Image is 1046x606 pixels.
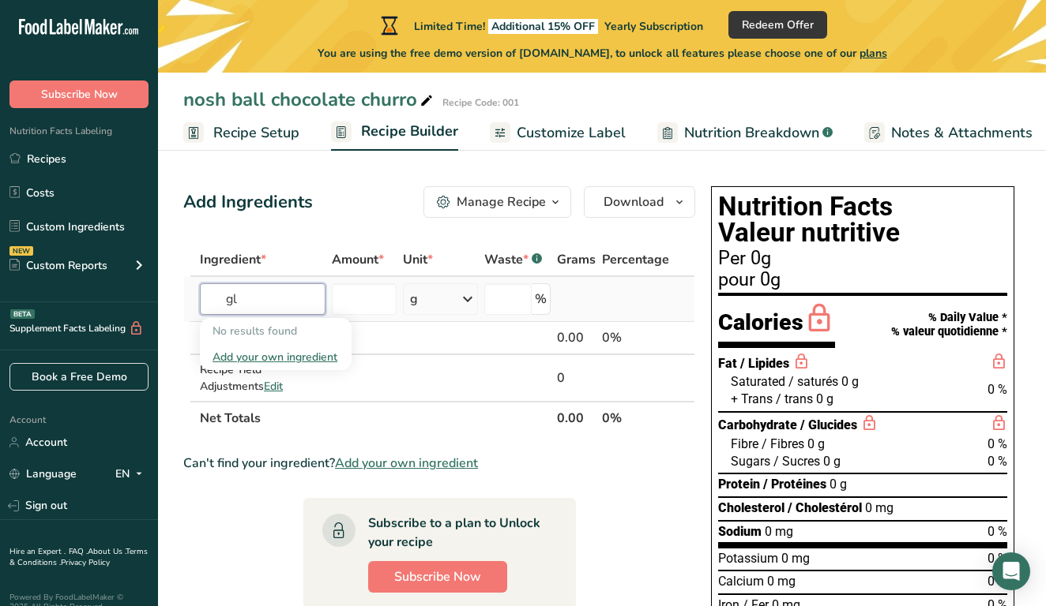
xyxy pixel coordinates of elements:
span: 0 % [988,574,1007,589]
span: Add your own ingredient [335,454,478,473]
div: Add Ingredients [183,189,313,215]
div: Subscribe to a plan to Unlock your recipe [368,514,544,552]
span: Percentage [602,250,669,269]
div: Calories [718,302,835,348]
h1: Nutrition Facts Valeur nutritive [718,193,1007,246]
span: 0 g [807,436,825,451]
button: Redeem Offer [728,11,827,39]
span: 0 % [988,382,1007,397]
span: Nutrition Breakdown [684,122,819,144]
div: nosh ball chocolate churro [183,85,436,114]
span: Calcium [718,574,764,589]
div: 0% [602,328,669,347]
div: Waste [484,250,542,269]
span: 0 mg [765,524,793,539]
a: Book a Free Demo [9,363,149,391]
span: / trans [776,391,813,406]
span: 0 % [988,551,1007,566]
div: No results found [200,318,352,344]
span: 0 % [988,524,1007,539]
span: 0 mg [781,551,810,566]
button: Manage Recipe [423,186,571,218]
div: g [410,290,418,309]
div: 0 [557,368,596,387]
span: / Glucides [800,417,857,432]
th: Net Totals [197,401,554,434]
a: About Us . [88,546,126,557]
button: Download [584,186,695,218]
span: Subscribe Now [41,86,118,103]
span: 0 mg [767,574,796,589]
span: Sodium [718,524,762,539]
span: Edit [264,379,283,394]
th: 0.00 [554,401,599,434]
div: Manage Recipe [457,193,546,211]
a: Recipe Builder [331,114,458,151]
div: Add your own ingredient [200,344,352,370]
span: Sugars [731,454,770,469]
span: Carbohydrate [718,417,797,432]
span: Notes & Attachments [891,122,1033,144]
div: Recipe Code: 001 [442,95,519,110]
span: Ingredient [200,250,266,269]
div: % Daily Value * % valeur quotidienne * [891,311,1007,339]
div: Custom Reports [9,257,107,274]
span: 0 % [988,436,1007,451]
span: plans [860,46,887,61]
input: Add Ingredient [200,283,325,315]
span: 0 g [841,374,859,389]
span: 0 g [816,391,833,406]
a: Customize Label [490,115,626,151]
a: Recipe Setup [183,115,299,151]
span: Customize Label [517,122,626,144]
a: FAQ . [69,546,88,557]
div: Can't find your ingredient? [183,454,695,473]
span: 0 mg [865,500,894,515]
span: Fibre [731,436,758,451]
span: Potassium [718,551,778,566]
a: Language [9,460,77,488]
button: Subscribe Now [368,561,507,593]
span: Fat [718,356,737,371]
div: Add your own ingredient [213,349,339,365]
a: Hire an Expert . [9,546,66,557]
span: You are using the free demo version of [DOMAIN_NAME], to unlock all features please choose one of... [318,45,887,62]
div: pour 0g [718,271,1007,290]
span: 0 g [823,454,841,469]
span: Grams [557,250,596,269]
a: Privacy Policy [61,557,110,568]
div: Open Intercom Messenger [992,552,1030,590]
div: Per 0g [718,249,1007,268]
span: / Cholestérol [788,500,862,515]
span: / Fibres [762,436,804,451]
div: NEW [9,246,33,256]
span: Redeem Offer [742,17,814,33]
span: Saturated [731,374,785,389]
span: / Lipides [740,356,789,371]
span: Download [604,193,664,211]
th: 0% [599,401,672,434]
span: Recipe Setup [213,122,299,144]
span: / saturés [788,374,838,389]
span: Recipe Builder [361,121,458,142]
a: Notes & Attachments [864,115,1033,151]
div: EN [115,465,149,484]
span: Amount [332,250,384,269]
span: / Sucres [773,454,820,469]
span: Cholesterol [718,500,784,515]
span: Unit [403,250,433,269]
div: 0.00 [557,328,596,347]
span: Protein [718,477,760,492]
button: Subscribe Now [9,80,149,108]
span: Additional 15% OFF [488,19,598,34]
span: 0 % [988,454,1007,469]
div: Recipe Yield Adjustments [200,361,325,395]
span: Subscribe Now [394,567,481,586]
span: Yearly Subscription [604,19,703,34]
span: / Protéines [763,477,826,492]
a: Terms & Conditions . [9,546,148,568]
div: Limited Time! [378,16,703,35]
div: BETA [10,309,35,319]
span: 0 g [830,477,847,492]
span: + Trans [731,391,773,406]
